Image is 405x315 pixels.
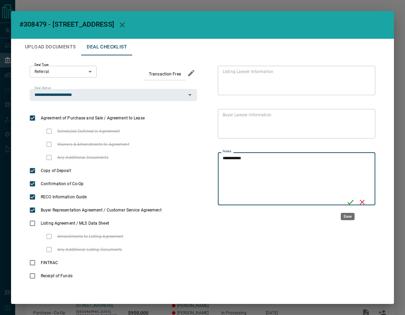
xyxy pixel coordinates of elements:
[39,273,74,279] span: Receipt of Funds
[39,207,163,213] span: Buyer Representation Agreement / Customer Service Agreement
[81,39,133,55] button: Deal Checklist
[39,181,85,187] span: Confirmation of Co-Op
[341,213,355,220] div: Save
[39,260,60,266] span: FINTRAC
[39,115,146,121] span: Agreement of Purchase and Sale / Agreement to Lease
[223,112,368,136] textarea: text field
[356,196,368,208] button: Cancel
[223,69,368,92] textarea: text field
[35,86,51,90] label: Deal Status
[39,220,111,226] span: Listing Agreement / MLS Data Sheet
[223,149,231,154] label: Notes
[30,66,97,78] div: Referral
[185,90,195,100] button: Open
[39,168,73,174] span: Copy of Deposit
[35,63,49,67] label: Deal Type
[39,194,88,200] span: RECO Information Guide
[223,155,341,202] textarea: text field
[56,233,125,240] span: Amendments to Listing Agreement
[56,246,124,253] span: Any Additional Listing Documents
[56,154,110,161] span: Any Additional Documents
[185,67,197,79] button: edit
[19,20,114,28] span: #308479 - [STREET_ADDRESS]
[19,39,81,55] button: Upload Documents
[56,128,122,134] span: Schedules Outlined in Agreement
[56,141,131,147] span: Waivers & Amendments to Agreement
[345,196,356,208] button: Save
